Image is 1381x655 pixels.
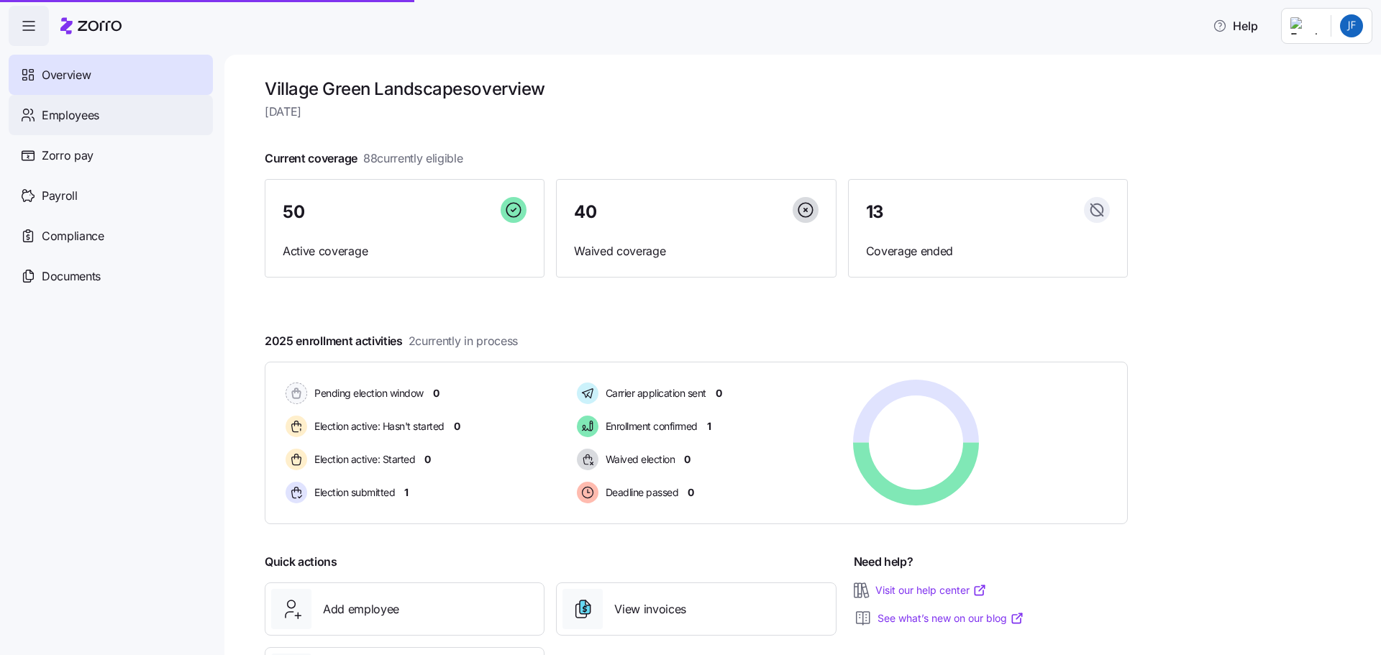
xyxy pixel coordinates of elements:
span: 1 [404,485,409,500]
span: [DATE] [265,103,1128,121]
span: Election submitted [310,485,395,500]
span: Election active: Hasn't started [310,419,445,434]
img: 21782d9a972154e1077e9390cd91bd86 [1340,14,1363,37]
a: Payroll [9,175,213,216]
span: Quick actions [265,553,337,571]
span: Coverage ended [866,242,1110,260]
a: Documents [9,256,213,296]
span: 0 [716,386,722,400]
span: 0 [433,386,439,400]
span: 0 [424,452,431,467]
span: 1 [707,419,711,434]
img: Employer logo [1290,17,1319,35]
span: 40 [574,203,596,221]
span: Carrier application sent [601,386,706,400]
span: Payroll [42,187,78,205]
span: Overview [42,66,91,84]
span: View invoices [614,600,686,618]
span: 2 currently in process [409,332,518,350]
span: 13 [866,203,884,221]
span: 2025 enrollment activities [265,332,518,350]
button: Help [1201,12,1270,40]
span: 0 [454,419,460,434]
span: Pending election window [310,386,424,400]
a: Zorro pay [9,135,213,175]
span: Help [1213,17,1258,35]
span: Waived election [601,452,675,467]
span: Deadline passed [601,485,679,500]
span: Election active: Started [310,452,415,467]
span: Employees [42,106,99,124]
span: Current coverage [265,150,463,168]
span: 88 currently eligible [363,150,463,168]
span: Enrollment confirmed [601,419,698,434]
span: 50 [283,203,304,221]
h1: Village Green Landscapes overview [265,78,1128,100]
span: Add employee [323,600,399,618]
span: Compliance [42,227,104,245]
span: Documents [42,267,101,285]
span: Need help? [854,553,913,571]
span: 0 [688,485,694,500]
span: 0 [684,452,690,467]
a: See what’s new on our blog [878,611,1024,626]
span: Zorro pay [42,147,94,165]
a: Employees [9,95,213,135]
span: Waived coverage [574,242,818,260]
span: Active coverage [283,242,527,260]
a: Overview [9,55,213,95]
a: Compliance [9,216,213,256]
a: Visit our help center [875,583,987,597]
